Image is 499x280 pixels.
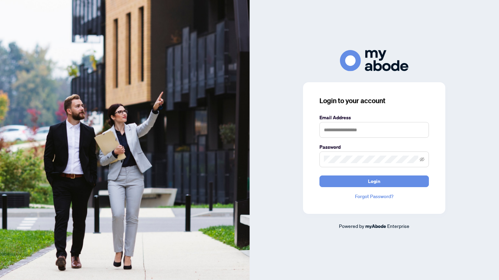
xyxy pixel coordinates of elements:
[339,223,364,229] span: Powered by
[365,222,386,230] a: myAbode
[319,175,429,187] button: Login
[319,193,429,200] a: Forgot Password?
[387,223,409,229] span: Enterprise
[340,50,408,71] img: ma-logo
[420,157,424,162] span: eye-invisible
[368,176,380,187] span: Login
[319,96,429,106] h3: Login to your account
[319,143,429,151] label: Password
[319,114,429,121] label: Email Address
